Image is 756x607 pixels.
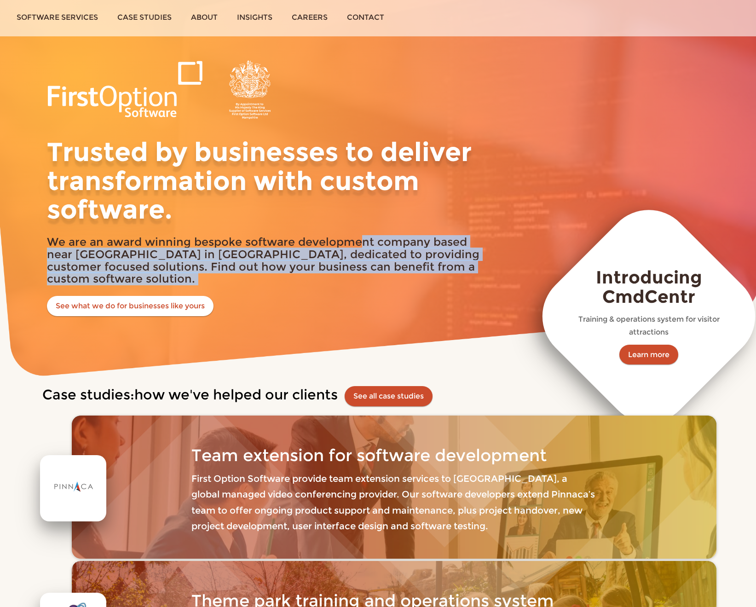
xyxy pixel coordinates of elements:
span: how we've helped our clients [134,386,338,403]
a: See what we do for businesses like yours [47,296,214,316]
h2: We are an award winning bespoke software development company based near [GEOGRAPHIC_DATA] in [GEO... [47,236,484,285]
p: First Option Software provide team extension services to [GEOGRAPHIC_DATA], a global managed vide... [191,471,596,534]
a: Team extension for software development First Option Software provide team extension services to ... [72,416,716,559]
p: Training & operations system for visitor attractions [568,313,730,338]
span: Case studies: [42,386,134,403]
h1: Trusted by businesses to deliver transformation with custom software. [47,138,484,224]
a: Learn more [619,345,678,365]
button: See all case studies [345,386,433,406]
a: See all case studies [353,392,424,400]
img: logowarrantside.png [47,60,277,119]
h3: Introducing CmdCentr [568,268,730,307]
h3: Team extension for software development [191,446,596,465]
